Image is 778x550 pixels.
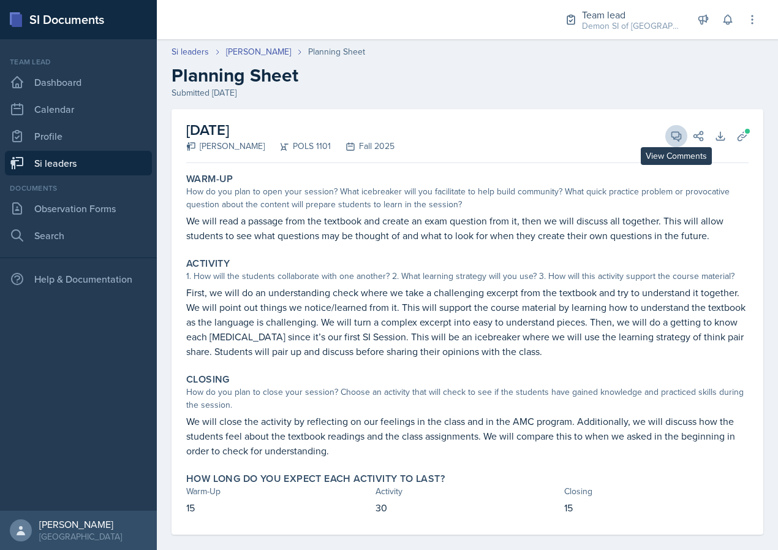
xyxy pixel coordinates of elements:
[186,173,233,185] label: Warm-Up
[186,485,371,498] div: Warm-Up
[564,485,749,498] div: Closing
[186,185,749,211] div: How do you plan to open your session? What icebreaker will you facilitate to help build community...
[582,20,680,32] div: Demon SI of [GEOGRAPHIC_DATA] / Fall 2025
[186,285,749,359] p: First, we will do an understanding check where we take a challenging excerpt from the textbook an...
[5,70,152,94] a: Dashboard
[5,97,152,121] a: Calendar
[186,213,749,243] p: We will read a passage from the textbook and create an exam question from it, then we will discus...
[186,414,749,458] p: We will close the activity by reflecting on our feelings in the class and in the AMC program. Add...
[186,270,749,283] div: 1. How will the students collaborate with one another? 2. What learning strategy will you use? 3....
[39,518,122,530] div: [PERSON_NAME]
[186,119,395,141] h2: [DATE]
[308,45,365,58] div: Planning Sheet
[172,45,209,58] a: Si leaders
[5,183,152,194] div: Documents
[5,56,152,67] div: Team lead
[331,140,395,153] div: Fall 2025
[226,45,291,58] a: [PERSON_NAME]
[665,125,687,147] button: View Comments
[172,86,763,99] div: Submitted [DATE]
[186,386,749,411] div: How do you plan to close your session? Choose an activity that will check to see if the students ...
[376,500,560,515] p: 30
[564,500,749,515] p: 15
[172,64,763,86] h2: Planning Sheet
[186,258,230,270] label: Activity
[186,140,265,153] div: [PERSON_NAME]
[5,267,152,291] div: Help & Documentation
[186,373,230,386] label: Closing
[5,196,152,221] a: Observation Forms
[5,151,152,175] a: Si leaders
[5,124,152,148] a: Profile
[265,140,331,153] div: POLS 1101
[376,485,560,498] div: Activity
[582,7,680,22] div: Team lead
[186,500,371,515] p: 15
[186,473,445,485] label: How long do you expect each activity to last?
[39,530,122,543] div: [GEOGRAPHIC_DATA]
[5,223,152,248] a: Search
